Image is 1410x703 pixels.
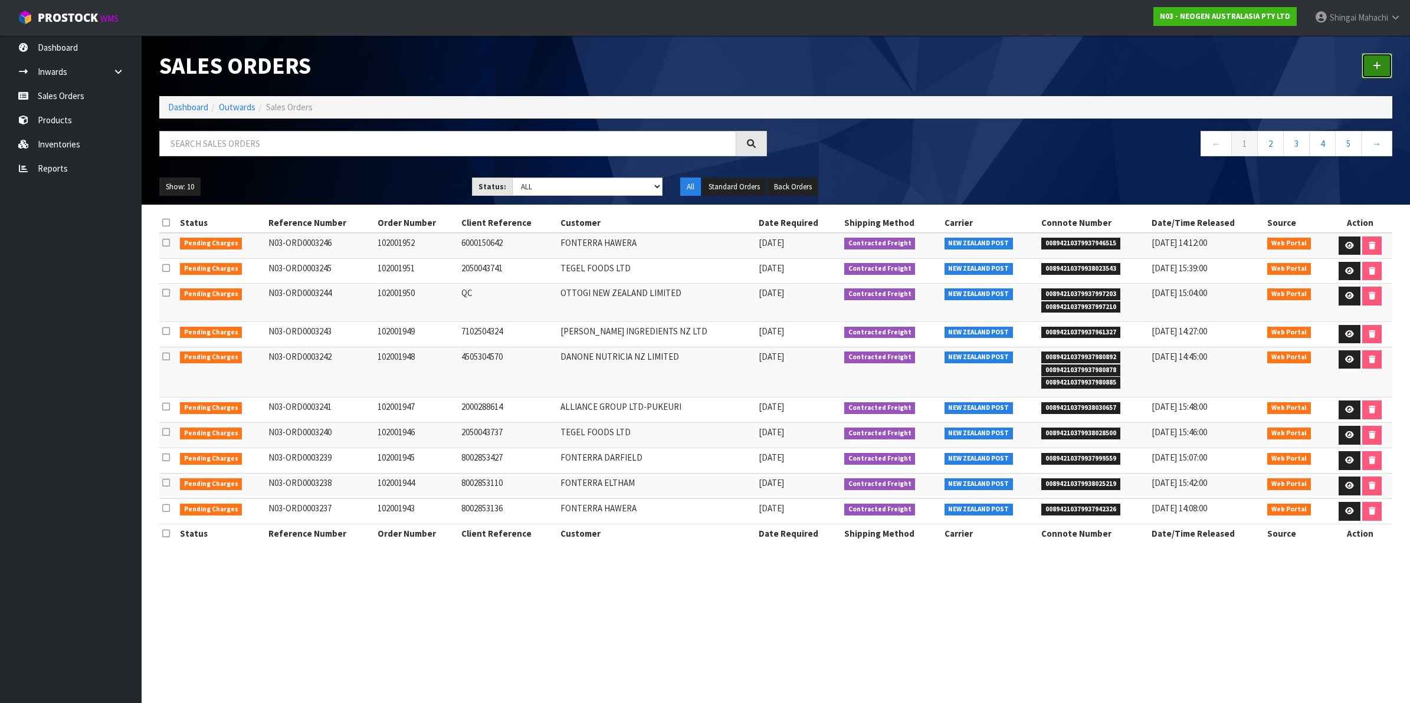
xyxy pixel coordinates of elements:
[375,423,458,448] td: 102001946
[458,233,558,258] td: 6000150642
[478,182,506,192] strong: Status:
[375,213,458,232] th: Order Number
[458,524,558,543] th: Client Reference
[1041,377,1120,389] span: 00894210379937980885
[1041,263,1120,275] span: 00894210379938023543
[1038,524,1149,543] th: Connote Number
[159,131,736,156] input: Search sales orders
[756,213,841,232] th: Date Required
[785,131,1392,160] nav: Page navigation
[375,321,458,347] td: 102001949
[458,499,558,524] td: 8002853136
[458,284,558,321] td: QC
[844,453,916,465] span: Contracted Freight
[844,288,916,300] span: Contracted Freight
[558,213,756,232] th: Customer
[558,347,756,398] td: DANONE NUTRICIA NZ LIMITED
[1041,504,1120,515] span: 00894210379937942326
[759,401,784,412] span: [DATE]
[844,478,916,490] span: Contracted Freight
[558,423,756,448] td: TEGEL FOODS LTD
[1041,351,1120,363] span: 00894210379937980892
[841,524,942,543] th: Shipping Method
[1041,301,1120,313] span: 00894210379937997210
[1329,524,1392,543] th: Action
[1160,11,1290,21] strong: N03 - NEOGEN AUSTRALASIA PTY LTD
[844,402,916,414] span: Contracted Freight
[759,477,784,488] span: [DATE]
[942,213,1039,232] th: Carrier
[558,233,756,258] td: FONTERRA HAWERA
[1152,262,1207,274] span: [DATE] 15:39:00
[265,258,375,284] td: N03-ORD0003245
[1201,131,1232,156] a: ←
[177,524,265,543] th: Status
[945,288,1014,300] span: NEW ZEALAND POST
[1309,131,1336,156] a: 4
[180,478,242,490] span: Pending Charges
[1041,478,1120,490] span: 00894210379938025219
[1038,213,1149,232] th: Connote Number
[844,263,916,275] span: Contracted Freight
[458,423,558,448] td: 2050043737
[759,237,784,248] span: [DATE]
[844,238,916,249] span: Contracted Freight
[458,347,558,398] td: 4505304570
[945,238,1014,249] span: NEW ZEALAND POST
[1267,504,1311,515] span: Web Portal
[1041,402,1120,414] span: 00894210379938030657
[1267,453,1311,465] span: Web Portal
[756,524,841,543] th: Date Required
[180,504,242,515] span: Pending Charges
[168,101,208,113] a: Dashboard
[375,499,458,524] td: 102001943
[375,448,458,474] td: 102001945
[375,474,458,499] td: 102001944
[844,327,916,339] span: Contracted Freight
[945,351,1014,363] span: NEW ZEALAND POST
[375,347,458,398] td: 102001948
[844,504,916,515] span: Contracted Freight
[1267,428,1311,439] span: Web Portal
[38,10,98,25] span: ProStock
[180,263,242,275] span: Pending Charges
[1329,213,1392,232] th: Action
[375,284,458,321] td: 102001950
[558,499,756,524] td: FONTERRA HAWERA
[841,213,942,232] th: Shipping Method
[759,452,784,463] span: [DATE]
[1264,524,1329,543] th: Source
[180,351,242,363] span: Pending Charges
[945,402,1014,414] span: NEW ZEALAND POST
[180,453,242,465] span: Pending Charges
[1041,327,1120,339] span: 00894210379937961327
[180,428,242,439] span: Pending Charges
[458,448,558,474] td: 8002853427
[1152,287,1207,298] span: [DATE] 15:04:00
[1041,428,1120,439] span: 00894210379938028500
[458,258,558,284] td: 2050043741
[1041,453,1120,465] span: 00894210379937999559
[180,288,242,300] span: Pending Charges
[945,428,1014,439] span: NEW ZEALAND POST
[159,178,201,196] button: Show: 10
[844,428,916,439] span: Contracted Freight
[265,347,375,398] td: N03-ORD0003242
[680,178,701,196] button: All
[1152,401,1207,412] span: [DATE] 15:48:00
[702,178,766,196] button: Standard Orders
[159,53,767,78] h1: Sales Orders
[945,453,1014,465] span: NEW ZEALAND POST
[945,478,1014,490] span: NEW ZEALAND POST
[759,426,784,438] span: [DATE]
[1264,213,1329,232] th: Source
[759,326,784,337] span: [DATE]
[265,321,375,347] td: N03-ORD0003243
[1152,452,1207,463] span: [DATE] 15:07:00
[458,321,558,347] td: 7102504324
[1267,478,1311,490] span: Web Portal
[375,398,458,423] td: 102001947
[1335,131,1362,156] a: 5
[1267,288,1311,300] span: Web Portal
[1041,364,1120,376] span: 00894210379937980878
